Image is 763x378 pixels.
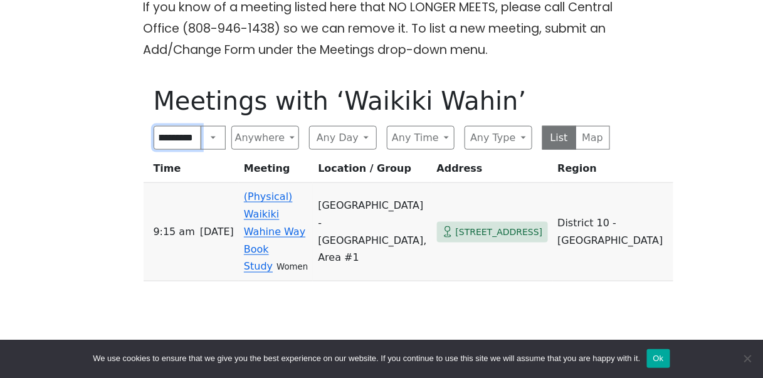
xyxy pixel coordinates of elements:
[201,126,226,150] button: Search
[313,183,431,281] td: [GEOGRAPHIC_DATA] - [GEOGRAPHIC_DATA], Area #1
[576,126,610,150] button: Map
[432,160,553,183] th: Address
[154,126,202,150] input: Search
[239,160,313,183] th: Meeting
[154,86,610,116] h1: Meetings with ‘Waikiki Wahin’
[93,352,640,365] span: We use cookies to ensure that we give you the best experience on our website. If you continue to ...
[154,223,195,241] span: 9:15 AM
[647,349,670,368] button: Ok
[309,126,377,150] button: Any Day
[456,224,543,240] span: [STREET_ADDRESS]
[231,126,299,150] button: Anywhere
[741,352,754,365] span: No
[276,263,308,272] small: Women
[553,160,673,183] th: Region
[144,160,239,183] th: Time
[553,183,673,281] td: District 10 - [GEOGRAPHIC_DATA]
[200,223,234,241] span: [DATE]
[244,191,305,273] a: (Physical) Waikiki Wahine Way Book Study
[387,126,455,150] button: Any Time
[313,160,431,183] th: Location / Group
[542,126,577,150] button: List
[465,126,532,150] button: Any Type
